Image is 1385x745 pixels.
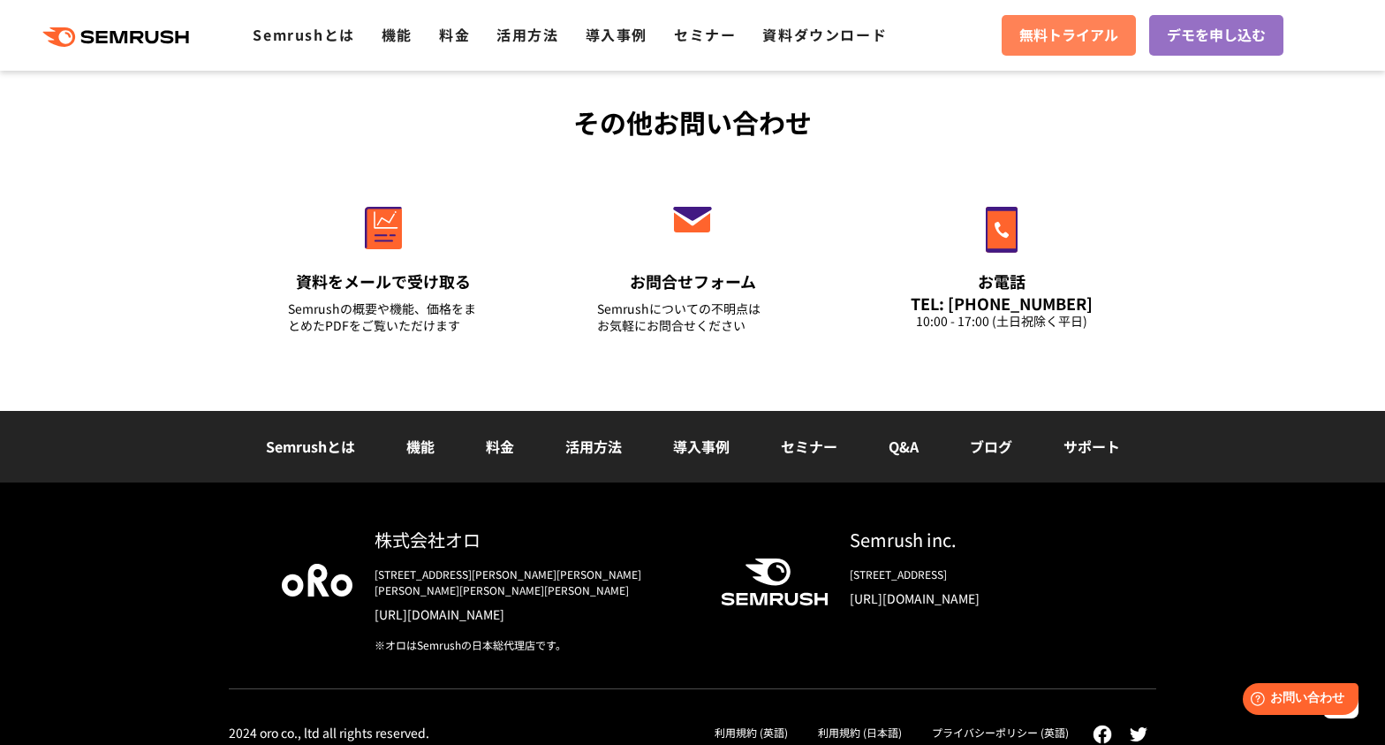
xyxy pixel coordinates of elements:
[1149,15,1283,56] a: デモを申し込む
[818,725,902,740] a: 利用規約 (日本語)
[560,169,825,356] a: お問合せフォーム Semrushについての不明点はお気軽にお問合せください
[850,566,1103,582] div: [STREET_ADDRESS]
[375,566,692,598] div: [STREET_ADDRESS][PERSON_NAME][PERSON_NAME][PERSON_NAME][PERSON_NAME][PERSON_NAME]
[715,725,788,740] a: 利用規約 (英語)
[282,564,352,596] img: oro company
[1228,676,1366,726] iframe: Help widget launcher
[496,24,558,45] a: 活用方法
[1019,24,1118,47] span: 無料トライアル
[906,270,1097,293] div: お電話
[1130,727,1147,741] img: twitter
[375,527,692,552] div: 株式会社オロ
[375,605,692,623] a: [URL][DOMAIN_NAME]
[970,436,1012,457] a: ブログ
[674,24,736,45] a: セミナー
[288,300,479,334] div: Semrushの概要や機能、価格をまとめたPDFをご覧いただけます
[932,725,1069,740] a: プライバシーポリシー (英語)
[406,436,435,457] a: 機能
[1002,15,1136,56] a: 無料トライアル
[597,270,788,293] div: お問合せフォーム
[486,436,514,457] a: 料金
[762,24,887,45] a: 資料ダウンロード
[288,270,479,293] div: 資料をメールで受け取る
[266,436,355,457] a: Semrushとは
[906,293,1097,313] div: TEL: [PHONE_NUMBER]
[375,637,692,653] div: ※オロはSemrushの日本総代理店です。
[1063,436,1120,457] a: サポート
[850,589,1103,607] a: [URL][DOMAIN_NAME]
[906,313,1097,330] div: 10:00 - 17:00 (土日祝除く平日)
[781,436,837,457] a: セミナー
[251,169,516,356] a: 資料をメールで受け取る Semrushの概要や機能、価格をまとめたPDFをご覧いただけます
[439,24,470,45] a: 料金
[586,24,647,45] a: 導入事例
[229,103,1156,142] div: その他お問い合わせ
[382,24,412,45] a: 機能
[1167,24,1266,47] span: デモを申し込む
[673,436,730,457] a: 導入事例
[1093,725,1112,744] img: facebook
[597,300,788,334] div: Semrushについての不明点は お気軽にお問合せください
[565,436,622,457] a: 活用方法
[253,24,354,45] a: Semrushとは
[889,436,919,457] a: Q&A
[229,725,429,741] div: 2024 oro co., ltd all rights reserved.
[850,527,1103,552] div: Semrush inc.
